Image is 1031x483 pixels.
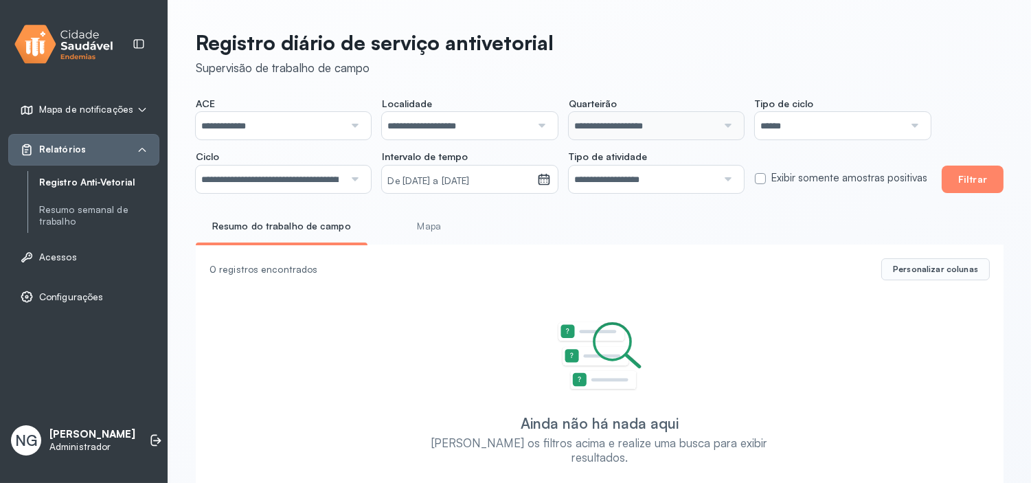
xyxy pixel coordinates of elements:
small: De [DATE] a [DATE] [387,175,532,188]
span: Tipo de atividade [569,150,647,163]
a: Registro Anti-Vetorial [39,174,159,191]
img: Imagem de Empty State [557,322,642,392]
span: ACE [196,98,215,110]
span: Mapa de notificações [39,104,133,115]
p: Registro diário de serviço antivetorial [196,30,554,55]
a: Mapa [378,215,480,238]
span: Configurações [39,291,103,303]
span: Quarteirão [569,98,617,110]
img: logo.svg [14,22,113,67]
p: [PERSON_NAME] [49,428,135,441]
div: Ainda não há nada aqui [521,414,679,432]
span: Tipo de ciclo [755,98,813,110]
a: Configurações [20,290,148,304]
span: Intervalo de tempo [382,150,468,163]
label: Exibir somente amostras positivas [771,172,927,185]
div: Supervisão de trabalho de campo [196,60,554,75]
a: Resumo semanal de trabalho [39,204,159,227]
p: Administrador [49,441,135,453]
span: NG [15,431,37,449]
a: Acessos [20,250,148,264]
a: Resumo semanal de trabalho [39,201,159,230]
button: Filtrar [942,166,1004,193]
div: [PERSON_NAME] os filtros acima e realize uma busca para exibir resultados. [411,436,788,465]
span: Acessos [39,251,77,263]
a: Registro Anti-Vetorial [39,177,159,188]
span: Relatórios [39,144,86,155]
button: Personalizar colunas [881,258,990,280]
div: 0 registros encontrados [209,264,870,276]
span: Localidade [382,98,432,110]
span: Ciclo [196,150,219,163]
span: Personalizar colunas [893,264,978,275]
a: Resumo do trabalho de campo [196,215,367,238]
